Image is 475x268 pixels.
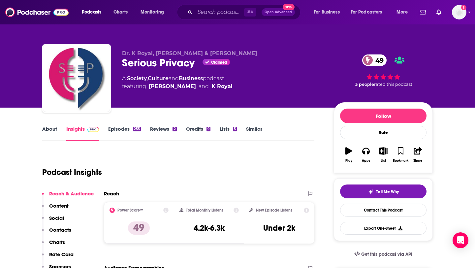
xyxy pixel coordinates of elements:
[314,8,340,17] span: For Business
[452,5,466,19] span: Logged in as autumncomm
[434,7,444,18] a: Show notifications dropdown
[49,251,74,257] p: Rate Card
[42,167,102,177] h1: Podcast Insights
[148,75,169,82] a: Culture
[392,7,416,17] button: open menu
[263,223,295,233] h3: Under 2k
[149,83,196,90] a: Paul Breitbarth
[128,221,150,235] p: 49
[141,8,164,17] span: Monitoring
[186,126,210,141] a: Credits9
[211,83,233,90] a: K Royal
[133,127,141,131] div: 255
[340,143,357,167] button: Play
[109,7,132,17] a: Charts
[220,126,237,141] a: Lists5
[349,246,418,262] a: Get this podcast via API
[413,159,422,163] div: Share
[113,8,128,17] span: Charts
[262,8,295,16] button: Open AdvancedNew
[42,239,65,251] button: Charts
[49,215,64,221] p: Social
[127,75,147,82] a: Society
[82,8,101,17] span: Podcasts
[42,203,69,215] button: Content
[186,208,223,213] h2: Total Monthly Listens
[206,127,210,131] div: 9
[147,75,148,82] span: ,
[66,126,99,141] a: InsightsPodchaser Pro
[136,7,173,17] button: open menu
[376,189,399,194] span: Tell Me Why
[49,227,71,233] p: Contacts
[104,190,119,197] h2: Reach
[5,6,69,18] img: Podchaser - Follow, Share and Rate Podcasts
[368,189,373,194] img: tell me why sparkle
[340,222,427,235] button: Export One-Sheet
[346,7,392,17] button: open menu
[452,5,466,19] button: Show profile menu
[42,126,57,141] a: About
[49,203,69,209] p: Content
[340,109,427,123] button: Follow
[169,75,179,82] span: and
[49,190,94,197] p: Reach & Audience
[334,50,433,91] div: 49 3 peoplerated this podcast
[77,7,110,17] button: open menu
[42,190,94,203] button: Reach & Audience
[362,54,387,66] a: 49
[362,159,370,163] div: Apps
[233,127,237,131] div: 5
[49,239,65,245] p: Charts
[42,215,64,227] button: Social
[42,251,74,263] button: Rate Card
[369,54,387,66] span: 49
[183,5,307,20] div: Search podcasts, credits, & more...
[256,208,292,213] h2: New Episode Listens
[393,159,408,163] div: Bookmark
[340,184,427,198] button: tell me why sparkleTell Me Why
[309,7,348,17] button: open menu
[374,82,412,87] span: rated this podcast
[381,159,386,163] div: List
[173,127,176,131] div: 2
[244,8,256,17] span: ⌘ K
[340,204,427,217] a: Contact This Podcast
[351,8,382,17] span: For Podcasters
[194,223,225,233] h3: 4.2k-6.3k
[461,5,466,10] svg: Add a profile image
[345,159,352,163] div: Play
[452,5,466,19] img: User Profile
[357,143,374,167] button: Apps
[117,208,143,213] h2: Power Score™
[265,11,292,14] span: Open Advanced
[42,227,71,239] button: Contacts
[87,127,99,132] img: Podchaser Pro
[108,126,141,141] a: Episodes255
[195,7,244,17] input: Search podcasts, credits, & more...
[453,232,468,248] div: Open Intercom Messenger
[150,126,176,141] a: Reviews2
[417,7,428,18] a: Show notifications dropdown
[361,251,412,257] span: Get this podcast via API
[246,126,262,141] a: Similar
[375,143,392,167] button: List
[179,75,203,82] a: Business
[340,126,427,139] div: Rate
[44,46,110,112] img: Serious Privacy
[122,83,233,90] span: featuring
[211,61,227,64] span: Claimed
[355,82,374,87] span: 3 people
[122,50,257,56] span: Dr. K Royal, [PERSON_NAME] & [PERSON_NAME]
[409,143,427,167] button: Share
[122,75,233,90] div: A podcast
[392,143,409,167] button: Bookmark
[396,8,408,17] span: More
[283,4,295,10] span: New
[199,83,209,90] span: and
